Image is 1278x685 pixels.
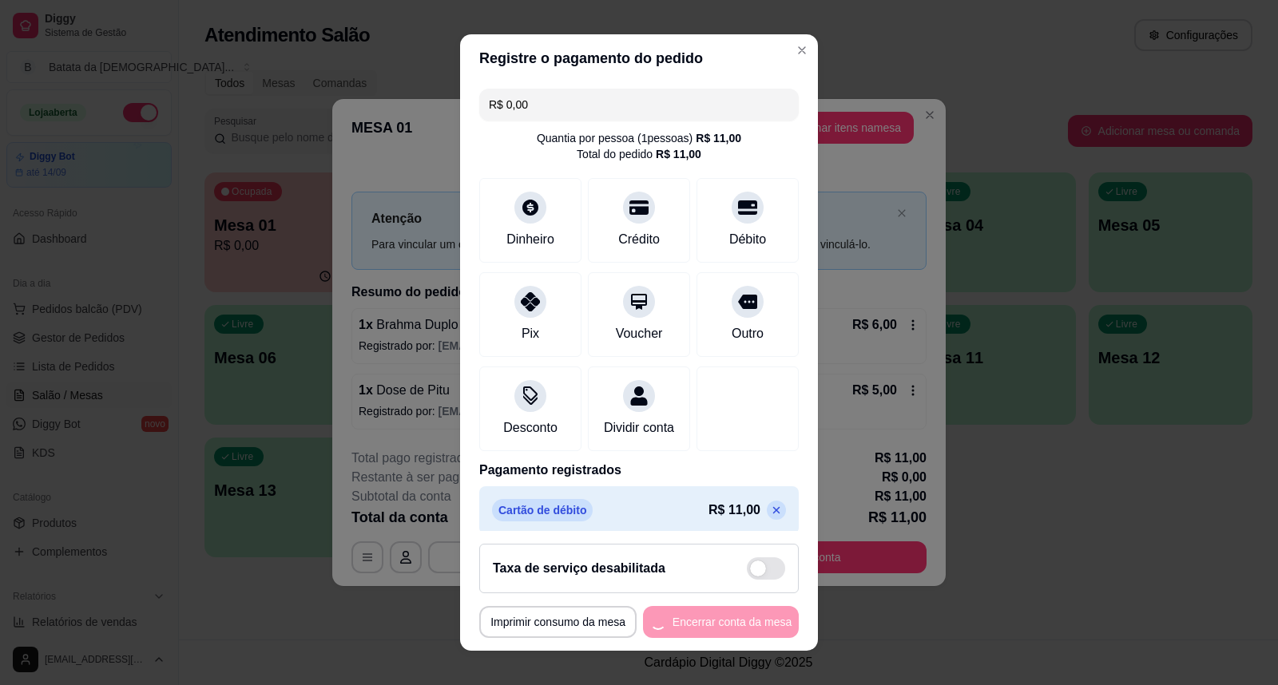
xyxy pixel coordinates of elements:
div: Outro [732,324,764,343]
div: Dinheiro [506,230,554,249]
button: Close [789,38,815,63]
p: R$ 11,00 [708,501,760,520]
p: Cartão de débito [492,499,593,521]
h2: Taxa de serviço desabilitada [493,559,665,578]
div: Crédito [618,230,660,249]
p: Pagamento registrados [479,461,799,480]
div: Desconto [503,418,558,438]
button: Imprimir consumo da mesa [479,606,637,638]
div: Pix [522,324,539,343]
div: Quantia por pessoa ( 1 pessoas) [537,130,741,146]
input: Ex.: hambúrguer de cordeiro [489,89,789,121]
div: R$ 11,00 [696,130,741,146]
div: Débito [729,230,766,249]
header: Registre o pagamento do pedido [460,34,818,82]
div: Voucher [616,324,663,343]
div: Total do pedido [577,146,701,162]
div: R$ 11,00 [656,146,701,162]
div: Dividir conta [604,418,674,438]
